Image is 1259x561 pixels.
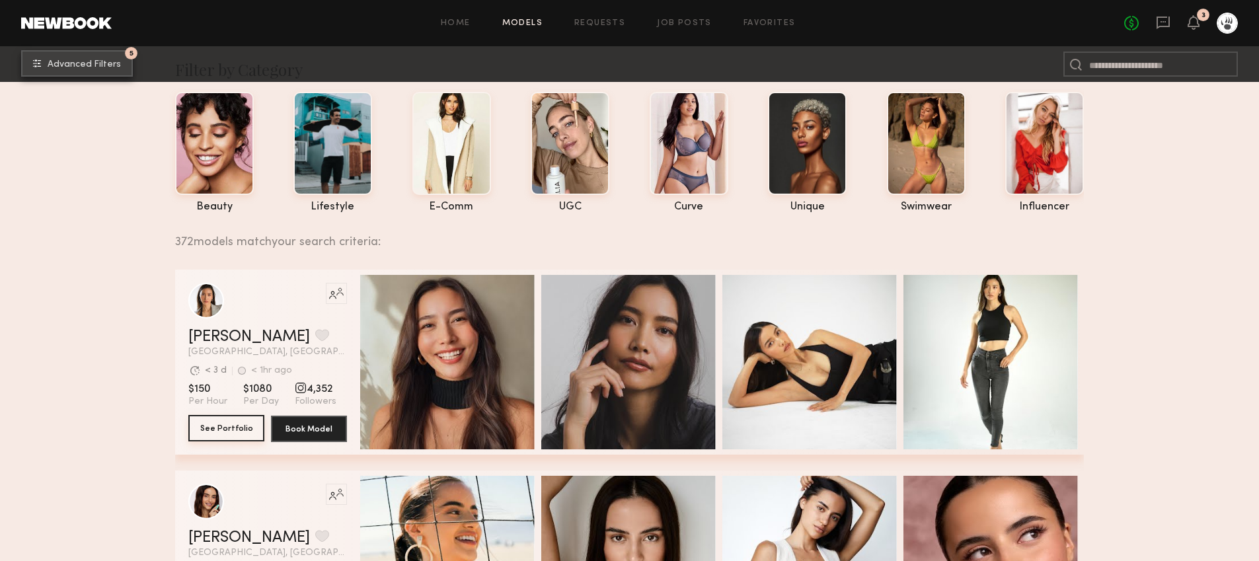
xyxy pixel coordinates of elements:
[293,202,372,213] div: lifestyle
[188,415,264,441] button: See Portfolio
[188,396,227,408] span: Per Hour
[243,396,279,408] span: Per Day
[295,383,336,396] span: 4,352
[205,366,227,375] div: < 3 d
[441,19,471,28] a: Home
[21,50,133,77] button: 5Advanced Filters
[243,383,279,396] span: $1080
[188,348,347,357] span: [GEOGRAPHIC_DATA], [GEOGRAPHIC_DATA]
[175,202,254,213] div: beauty
[48,60,121,69] span: Advanced Filters
[412,202,491,213] div: e-comm
[295,396,336,408] span: Followers
[650,202,728,213] div: curve
[251,366,292,375] div: < 1hr ago
[887,202,966,213] div: swimwear
[1202,12,1205,19] div: 3
[744,19,796,28] a: Favorites
[531,202,609,213] div: UGC
[574,19,625,28] a: Requests
[188,329,310,345] a: [PERSON_NAME]
[768,202,847,213] div: unique
[271,416,347,442] button: Book Model
[188,383,227,396] span: $150
[1005,202,1084,213] div: influencer
[502,19,543,28] a: Models
[188,548,347,558] span: [GEOGRAPHIC_DATA], [GEOGRAPHIC_DATA]
[175,221,1073,248] div: 372 models match your search criteria:
[188,416,264,442] a: See Portfolio
[130,50,134,56] span: 5
[188,530,310,546] a: [PERSON_NAME]
[657,19,712,28] a: Job Posts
